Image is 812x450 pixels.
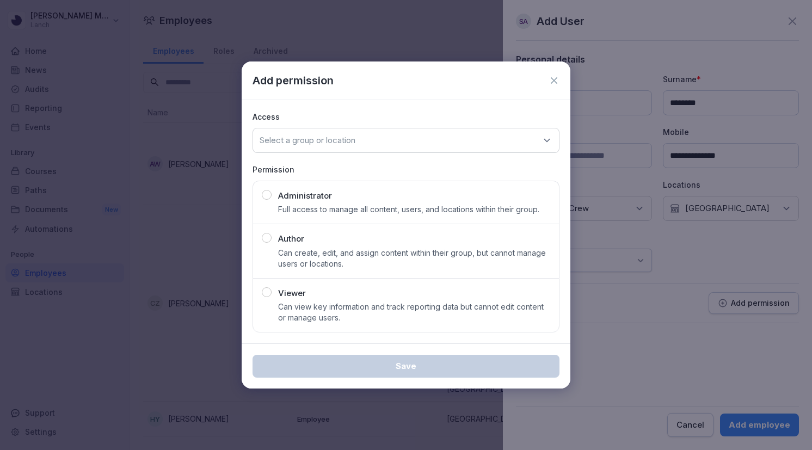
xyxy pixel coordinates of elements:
[278,248,550,269] p: Can create, edit, and assign content within their group, but cannot manage users or locations.
[261,360,551,372] div: Save
[278,287,306,300] p: Viewer
[253,72,334,89] p: Add permission
[253,355,559,378] button: Save
[278,233,304,245] p: Author
[278,204,539,215] p: Full access to manage all content, users, and locations within their group.
[253,164,559,175] p: Permission
[278,190,332,202] p: Administrator
[278,301,550,323] p: Can view key information and track reporting data but cannot edit content or manage users.
[253,111,559,122] p: Access
[260,135,355,146] p: Select a group or location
